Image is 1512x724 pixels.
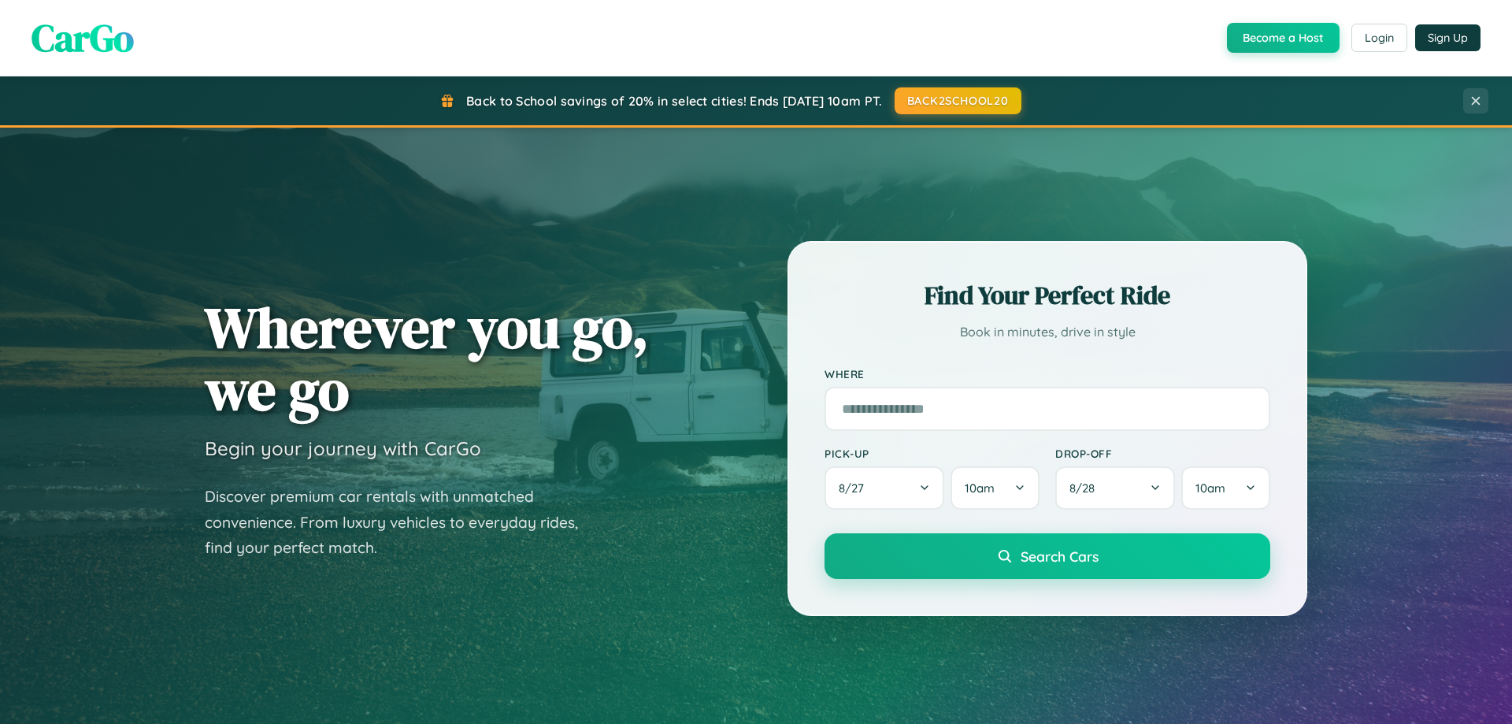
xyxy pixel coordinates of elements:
span: 8 / 28 [1069,481,1102,496]
span: 8 / 27 [839,481,872,496]
span: 10am [1195,481,1225,496]
span: Back to School savings of 20% in select cities! Ends [DATE] 10am PT. [466,93,882,109]
button: 10am [951,466,1039,510]
button: BACK2SCHOOL20 [895,87,1021,114]
p: Discover premium car rentals with unmatched convenience. From luxury vehicles to everyday rides, ... [205,484,598,561]
p: Book in minutes, drive in style [825,321,1270,343]
h3: Begin your journey with CarGo [205,436,481,460]
span: CarGo [31,12,134,64]
label: Where [825,367,1270,381]
button: 8/27 [825,466,944,510]
label: Drop-off [1055,447,1270,460]
button: Login [1351,24,1407,52]
button: 10am [1181,466,1270,510]
button: Become a Host [1227,23,1340,53]
span: Search Cars [1021,548,1099,565]
h2: Find Your Perfect Ride [825,278,1270,313]
h1: Wherever you go, we go [205,296,649,421]
label: Pick-up [825,447,1039,460]
button: 8/28 [1055,466,1175,510]
button: Search Cars [825,533,1270,579]
span: 10am [965,481,995,496]
button: Sign Up [1415,24,1480,51]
